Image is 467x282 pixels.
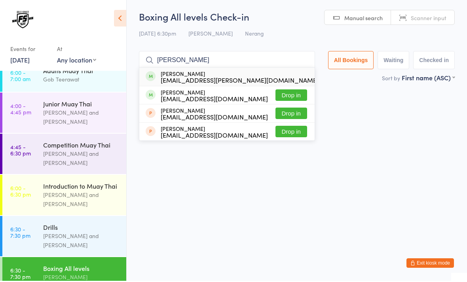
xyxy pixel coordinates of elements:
span: [PERSON_NAME] [188,30,233,38]
h2: Boxing All levels Check-in [139,11,455,24]
button: Drop in [275,127,307,138]
div: [EMAIL_ADDRESS][PERSON_NAME][DOMAIN_NAME] [161,78,319,84]
div: Drills [43,224,120,233]
div: [EMAIL_ADDRESS][DOMAIN_NAME] [161,133,268,139]
time: 4:45 - 6:30 pm [10,145,31,157]
div: Junior Muay Thai [43,100,120,109]
button: All Bookings [328,52,374,70]
div: [EMAIL_ADDRESS][DOMAIN_NAME] [161,97,268,103]
img: The Fight Society [8,6,38,36]
label: Sort by [382,75,400,83]
div: Boxing All levels [43,265,120,274]
time: 6:30 - 7:30 pm [10,227,30,240]
div: Gob Teerawat [43,76,120,85]
button: Drop in [275,109,307,120]
div: Any location [57,57,96,65]
div: [PERSON_NAME] [161,72,319,84]
div: [PERSON_NAME] and [PERSON_NAME] [43,191,120,210]
a: 6:30 -7:30 pmDrills[PERSON_NAME] and [PERSON_NAME] [2,217,126,257]
a: 6:00 -7:00 amAdults Muay ThaiGob Teerawat [2,61,126,93]
div: [EMAIL_ADDRESS][DOMAIN_NAME] [161,115,268,121]
div: Introduction to Muay Thai [43,183,120,191]
span: Nerang [245,30,264,38]
div: [PERSON_NAME] [161,108,268,121]
a: 4:00 -4:45 pmJunior Muay Thai[PERSON_NAME] and [PERSON_NAME] [2,94,126,134]
time: 6:00 - 7:00 am [10,70,30,83]
div: [PERSON_NAME] and [PERSON_NAME] [43,109,120,127]
div: [PERSON_NAME] [161,90,268,103]
span: Scanner input [411,15,446,23]
div: Events for [10,44,49,57]
a: 6:00 -6:30 pmIntroduction to Muay Thai[PERSON_NAME] and [PERSON_NAME] [2,176,126,216]
button: Exit kiosk mode [406,259,454,269]
a: 4:45 -6:30 pmCompetition Muay Thai[PERSON_NAME] and [PERSON_NAME] [2,135,126,175]
button: Drop in [275,91,307,102]
div: At [57,44,96,57]
div: [PERSON_NAME] and [PERSON_NAME] [43,233,120,251]
input: Search [139,52,315,70]
div: First name (ASC) [402,74,455,83]
time: 6:00 - 6:30 pm [10,186,31,199]
div: [PERSON_NAME] and [PERSON_NAME] [43,150,120,168]
button: Waiting [378,52,409,70]
a: [DATE] [10,57,30,65]
span: Manual search [344,15,383,23]
time: 6:30 - 7:30 pm [10,268,30,281]
button: Checked in [413,52,455,70]
div: Competition Muay Thai [43,142,120,150]
time: 4:00 - 4:45 pm [10,104,31,116]
span: [DATE] 6:30pm [139,30,176,38]
div: [PERSON_NAME] [161,127,268,139]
